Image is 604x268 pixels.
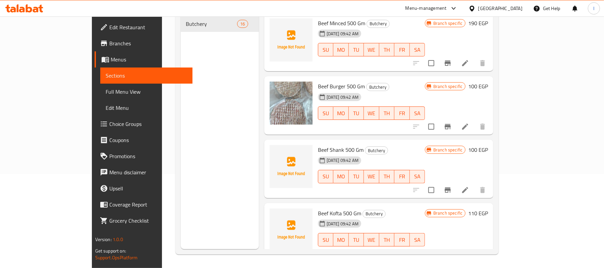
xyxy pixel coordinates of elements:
[394,233,409,247] button: FR
[113,235,123,244] span: 1.0.0
[321,108,331,118] span: SU
[363,210,385,218] span: Butchery
[333,106,348,120] button: MO
[95,196,193,213] a: Coverage Report
[109,200,187,209] span: Coverage Report
[424,56,438,70] span: Select to update
[321,45,331,55] span: SU
[333,43,348,56] button: MO
[424,183,438,197] span: Select to update
[318,170,333,183] button: SU
[336,108,346,118] span: MO
[475,55,491,71] button: delete
[95,213,193,229] a: Grocery Checklist
[95,148,193,164] a: Promotions
[324,94,361,100] span: [DATE] 09:42 AM
[363,210,386,218] div: Butchery
[318,18,365,28] span: Beef Minced 500 Gm
[424,120,438,134] span: Select to update
[349,43,364,56] button: TU
[461,59,469,67] a: Edit menu item
[106,88,187,96] span: Full Menu View
[410,43,425,56] button: SA
[333,170,348,183] button: MO
[181,16,259,32] div: Butchery16
[95,35,193,51] a: Branches
[413,172,422,181] span: SA
[379,170,394,183] button: TH
[109,120,187,128] span: Choice Groups
[367,172,376,181] span: WE
[109,168,187,176] span: Menu disclaimer
[336,235,346,245] span: MO
[379,43,394,56] button: TH
[237,21,248,27] span: 16
[367,108,376,118] span: WE
[351,45,361,55] span: TU
[397,108,407,118] span: FR
[397,45,407,55] span: FR
[321,235,331,245] span: SU
[270,209,313,252] img: Beef Kofta 500 Gm
[413,45,422,55] span: SA
[394,170,409,183] button: FR
[365,147,388,154] span: Butchery
[379,106,394,120] button: TH
[461,123,469,131] a: Edit menu item
[349,106,364,120] button: TU
[95,235,112,244] span: Version:
[106,104,187,112] span: Edit Menu
[186,20,237,28] span: Butchery
[367,20,389,28] span: Butchery
[237,20,248,28] div: items
[475,119,491,135] button: delete
[318,43,333,56] button: SU
[270,18,313,61] img: Beef Minced 500 Gm
[324,31,361,37] span: [DATE] 09:42 AM
[468,209,488,218] h6: 110 EGP
[95,19,193,35] a: Edit Restaurant
[431,210,465,216] span: Branch specific
[431,83,465,90] span: Branch specific
[440,245,456,261] button: Branch-specific-item
[440,119,456,135] button: Branch-specific-item
[468,145,488,154] h6: 100 EGP
[424,246,438,260] span: Select to update
[351,172,361,181] span: TU
[270,145,313,188] img: Beef Shank 500 Gm
[394,106,409,120] button: FR
[475,245,491,261] button: delete
[333,233,348,247] button: MO
[397,172,407,181] span: FR
[324,157,361,164] span: [DATE] 09:42 AM
[318,233,333,247] button: SU
[382,172,392,181] span: TH
[468,82,488,91] h6: 100 EGP
[379,233,394,247] button: TH
[318,208,361,218] span: Beef Kofta 500 Gm
[367,45,376,55] span: WE
[181,13,259,35] nav: Menu sections
[109,23,187,31] span: Edit Restaurant
[111,55,187,63] span: Menus
[109,136,187,144] span: Coupons
[324,221,361,227] span: [DATE] 09:42 AM
[100,100,193,116] a: Edit Menu
[351,108,361,118] span: TU
[475,182,491,198] button: delete
[364,170,379,183] button: WE
[478,5,523,12] div: [GEOGRAPHIC_DATA]
[431,20,465,27] span: Branch specific
[318,81,365,91] span: Beef Burger 500 Gm
[382,45,392,55] span: TH
[410,233,425,247] button: SA
[461,186,469,194] a: Edit menu item
[95,164,193,180] a: Menu disclaimer
[336,172,346,181] span: MO
[367,83,389,91] span: Butchery
[364,233,379,247] button: WE
[431,147,465,153] span: Branch specific
[440,182,456,198] button: Branch-specific-item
